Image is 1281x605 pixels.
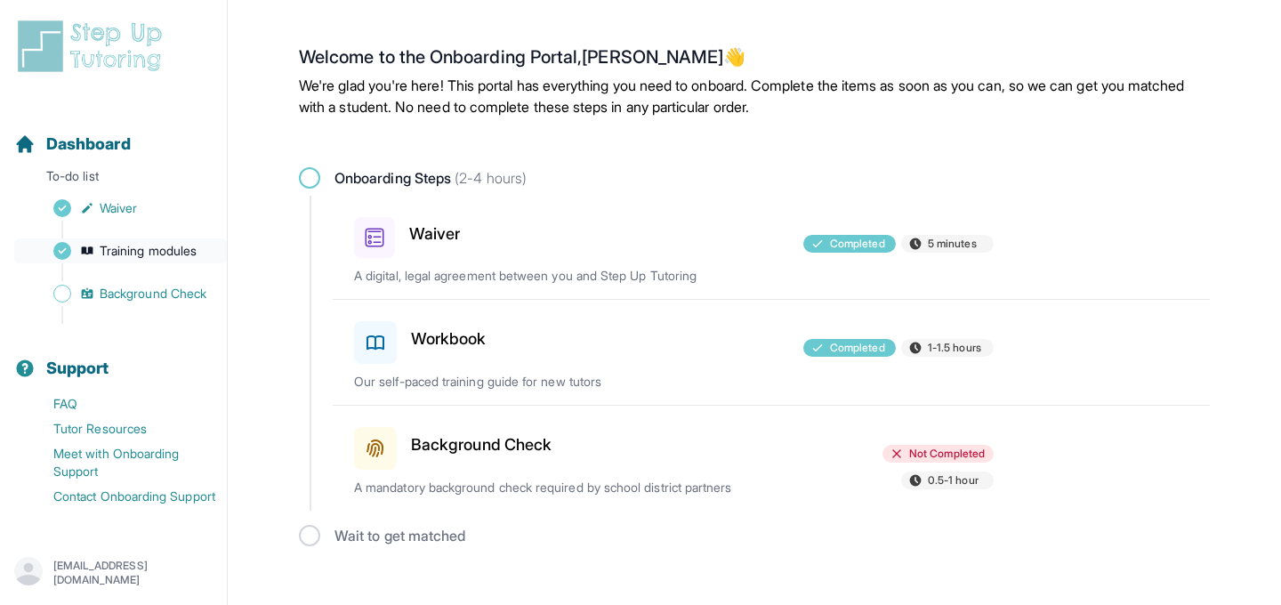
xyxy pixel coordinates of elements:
h3: Background Check [411,432,552,457]
p: We're glad you're here! This portal has everything you need to onboard. Complete the items as soo... [299,75,1210,117]
p: Our self-paced training guide for new tutors [354,373,770,391]
span: 5 minutes [928,237,977,251]
a: Contact Onboarding Support [14,484,227,509]
span: Onboarding Steps [334,167,527,189]
a: WaiverCompleted5 minutesA digital, legal agreement between you and Step Up Tutoring [333,196,1210,299]
span: 1-1.5 hours [928,341,981,355]
span: Completed [830,341,885,355]
button: Dashboard [7,103,220,164]
p: To-do list [7,167,220,192]
h3: Workbook [411,327,487,351]
a: Waiver [14,196,227,221]
p: [EMAIL_ADDRESS][DOMAIN_NAME] [53,559,213,587]
img: logo [14,18,173,75]
a: FAQ [14,391,227,416]
a: Tutor Resources [14,416,227,441]
span: (2-4 hours) [451,169,527,187]
a: Background Check [14,281,227,306]
p: A digital, legal agreement between you and Step Up Tutoring [354,267,770,285]
span: Not Completed [909,447,985,461]
span: Dashboard [46,132,131,157]
span: Background Check [100,285,206,302]
a: Background CheckNot Completed0.5-1 hourA mandatory background check required by school district p... [333,406,1210,511]
span: Training modules [100,242,197,260]
h2: Welcome to the Onboarding Portal, [PERSON_NAME] 👋 [299,46,1210,75]
span: Completed [830,237,885,251]
a: Meet with Onboarding Support [14,441,227,484]
p: A mandatory background check required by school district partners [354,479,770,496]
a: Dashboard [14,132,131,157]
span: Support [46,356,109,381]
a: Training modules [14,238,227,263]
a: WorkbookCompleted1-1.5 hoursOur self-paced training guide for new tutors [333,300,1210,405]
button: [EMAIL_ADDRESS][DOMAIN_NAME] [14,557,213,589]
span: 0.5-1 hour [928,473,979,488]
button: Support [7,327,220,388]
h3: Waiver [409,222,460,246]
span: Waiver [100,199,137,217]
